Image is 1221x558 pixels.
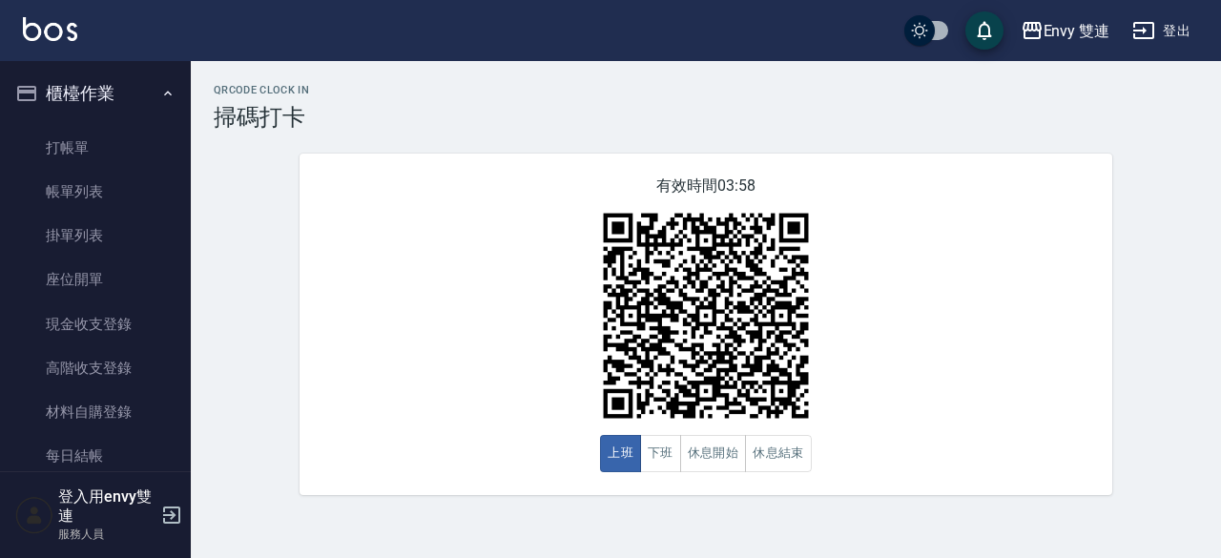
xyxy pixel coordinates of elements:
button: save [965,11,1004,50]
button: 櫃檯作業 [8,69,183,118]
button: 休息開始 [680,435,747,472]
h5: 登入用envy雙連 [58,487,155,526]
button: 登出 [1125,13,1198,49]
a: 現金收支登錄 [8,302,183,346]
a: 材料自購登錄 [8,390,183,434]
h3: 掃碼打卡 [214,104,1198,131]
button: 上班 [600,435,641,472]
button: Envy 雙連 [1013,11,1118,51]
a: 每日結帳 [8,434,183,478]
button: 休息結束 [745,435,812,472]
div: 有效時間 03:58 [300,154,1112,495]
p: 服務人員 [58,526,155,543]
a: 帳單列表 [8,170,183,214]
a: 掛單列表 [8,214,183,258]
img: Person [15,496,53,534]
button: 下班 [640,435,681,472]
img: Logo [23,17,77,41]
a: 高階收支登錄 [8,346,183,390]
a: 座位開單 [8,258,183,301]
div: Envy 雙連 [1044,19,1110,43]
h2: QRcode Clock In [214,84,1198,96]
a: 打帳單 [8,126,183,170]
